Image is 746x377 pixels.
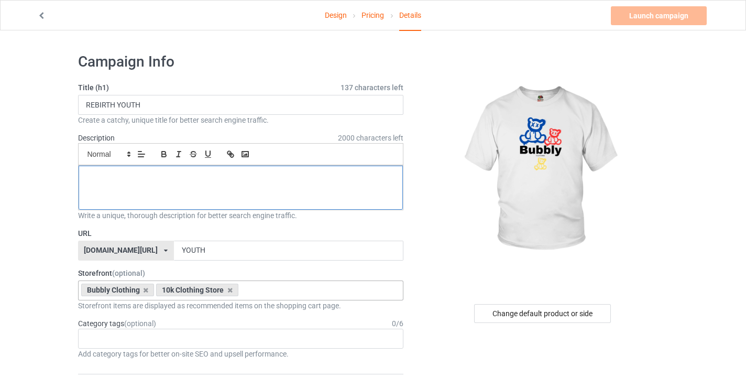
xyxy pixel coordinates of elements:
div: Change default product or side [474,304,611,323]
div: Create a catchy, unique title for better search engine traffic. [78,115,404,125]
span: 2000 characters left [338,133,403,143]
div: Details [399,1,421,31]
h1: Campaign Info [78,52,404,71]
div: Bubbly Clothing [81,284,155,296]
div: Add category tags for better on-site SEO and upsell performance. [78,349,404,359]
div: 0 / 6 [392,318,403,329]
span: (optional) [112,269,145,277]
div: Write a unique, thorough description for better search engine traffic. [78,210,404,221]
label: Title (h1) [78,82,404,93]
label: Storefront [78,268,404,278]
label: URL [78,228,404,239]
label: Description [78,134,115,142]
div: [DOMAIN_NAME][URL] [84,246,158,254]
div: 10k Clothing Store [156,284,238,296]
label: Category tags [78,318,156,329]
div: Storefront items are displayed as recommended items on the shopping cart page. [78,300,404,311]
span: 137 characters left [341,82,403,93]
a: Pricing [361,1,384,30]
span: (optional) [124,319,156,328]
a: Design [325,1,347,30]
